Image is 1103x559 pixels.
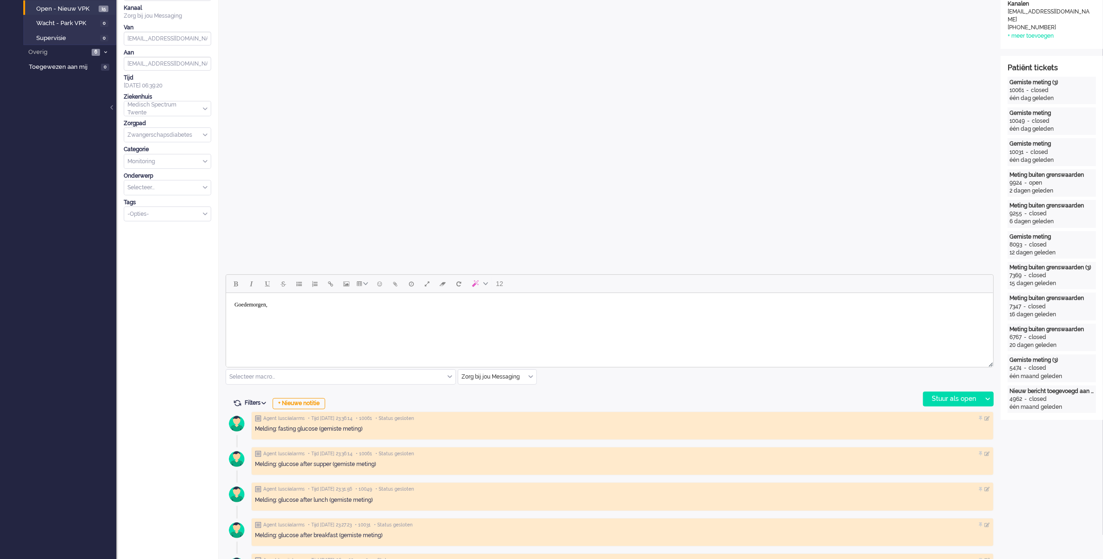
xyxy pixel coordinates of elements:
div: closed [1032,117,1050,125]
button: Fullscreen [419,276,435,292]
img: avatar [225,412,248,435]
div: 6767 [1009,333,1022,341]
div: Patiënt tickets [1008,63,1096,73]
div: één dag geleden [1009,94,1094,102]
button: AI [467,276,492,292]
img: ic_note_grey.svg [255,486,261,492]
span: • Status gesloten [374,522,413,528]
div: Meting buiten grenswaarden [1009,294,1094,302]
div: Gemiste meting [1009,109,1094,117]
button: Strikethrough [275,276,291,292]
div: één maand geleden [1009,403,1094,411]
div: Meting buiten grenswaarden [1009,171,1094,179]
button: Bold [228,276,244,292]
span: 15 [99,6,108,13]
span: • Status gesloten [375,415,414,422]
div: - [1022,364,1029,372]
div: 9924 [1009,179,1022,187]
div: closed [1028,303,1046,311]
a: Wacht - Park VPK 0 [27,18,115,28]
div: closed [1029,333,1046,341]
div: - [1023,148,1030,156]
div: Meting buiten grenswaarden [1009,202,1094,210]
div: Tijd [124,74,211,82]
div: - [1022,210,1029,218]
img: avatar [225,519,248,542]
div: - [1025,117,1032,125]
div: closed [1030,148,1048,156]
span: • 10049 [355,486,372,492]
div: 4962 [1009,395,1022,403]
div: Zorg bij jou Messaging [124,12,211,20]
div: open [1029,179,1042,187]
div: - [1024,87,1031,94]
img: avatar [225,447,248,471]
div: 2 dagen geleden [1009,187,1094,195]
div: + meer toevoegen [1008,32,1054,40]
span: • Tijd [DATE] 23:36:14 [308,415,353,422]
span: • Status gesloten [375,486,414,492]
div: 10061 [1009,87,1024,94]
button: Underline [260,276,275,292]
div: 5474 [1009,364,1022,372]
span: • Tijd [DATE] 23:36:14 [308,451,353,457]
button: Add attachment [388,276,403,292]
div: - [1022,272,1029,279]
div: Melding: fasting glucose (gemiste meting) [255,425,990,433]
div: - [1021,303,1028,311]
img: avatar [225,483,248,506]
span: 0 [100,20,108,27]
span: Overig [27,48,89,57]
iframe: Rich Text Area [226,293,993,359]
div: één maand geleden [1009,373,1094,380]
span: • Tijd [DATE] 23:27:23 [308,522,352,528]
div: Meting buiten grenswaarden [1009,326,1094,333]
img: ic_note_grey.svg [255,415,261,422]
div: 16 dagen geleden [1009,311,1094,319]
button: 12 [492,276,508,292]
div: closed [1029,241,1047,249]
div: 6 dagen geleden [1009,218,1094,226]
a: Open - Nieuw VPK 15 [27,3,115,13]
div: 9255 [1009,210,1022,218]
button: Delay message [403,276,419,292]
span: Agent lusciialarms [263,451,305,457]
div: [EMAIL_ADDRESS][DOMAIN_NAME] [1008,8,1091,24]
button: Reset content [451,276,467,292]
div: Nieuw bericht toegevoegd aan gesprek [1009,387,1094,395]
div: Gemiste meting [1009,140,1094,148]
div: Gemiste meting (3) [1009,79,1094,87]
div: [DATE] 06:39:20 [124,74,211,90]
div: één dag geleden [1009,125,1094,133]
span: • 10031 [355,522,371,528]
button: Table [354,276,372,292]
a: Toegewezen aan mij 0 [27,61,116,72]
div: Kanaal [124,4,211,12]
div: closed [1031,87,1049,94]
span: • 10061 [356,451,372,457]
button: Bullet list [291,276,307,292]
div: Onderwerp [124,172,211,180]
span: 12 [496,280,503,287]
span: Agent lusciialarms [263,522,305,528]
div: Gemiste meting (3) [1009,356,1094,364]
span: Agent lusciialarms [263,415,305,422]
span: • Tijd [DATE] 23:31:56 [308,486,352,492]
div: één dag geleden [1009,156,1094,164]
span: Supervisie [36,34,98,43]
div: 12 dagen geleden [1009,249,1094,257]
div: + Nieuwe notitie [273,398,325,409]
span: 6 [92,49,100,56]
img: ic_note_grey.svg [255,451,261,457]
img: ic_note_grey.svg [255,522,261,528]
div: 7369 [1009,272,1022,279]
div: - [1022,179,1029,187]
span: • 10061 [356,415,372,422]
div: Gemiste meting [1009,233,1094,241]
span: Filters [245,399,269,406]
button: Insert/edit image [339,276,354,292]
div: Melding: glucose after breakfast (gemiste meting) [255,532,990,539]
button: Insert/edit link [323,276,339,292]
div: Select Tags [124,206,211,222]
